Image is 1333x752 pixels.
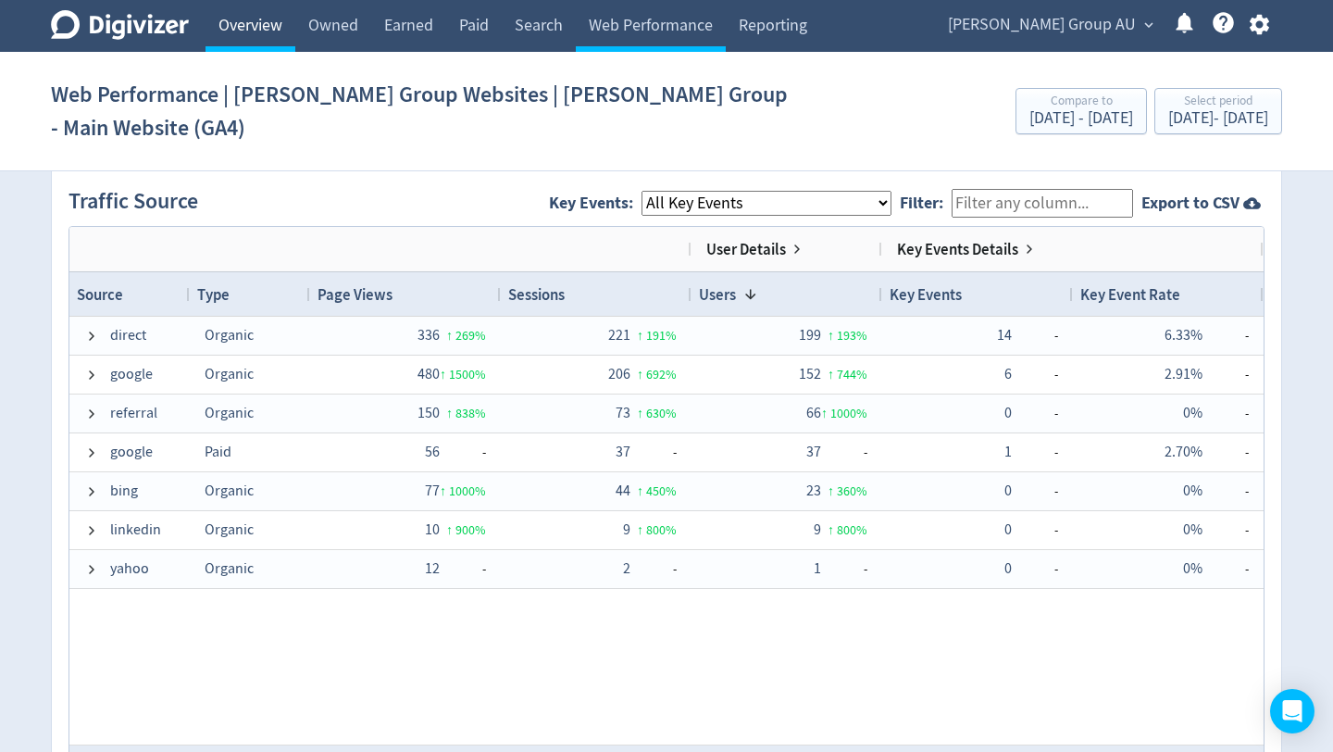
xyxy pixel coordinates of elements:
[1183,482,1202,500] span: 0%
[110,551,149,587] span: yahoo
[814,520,821,539] span: 9
[1012,434,1058,470] span: -
[616,482,630,500] span: 44
[51,65,791,157] h1: Web Performance | [PERSON_NAME] Group Websites | [PERSON_NAME] Group - Main Website (GA4)
[1165,326,1202,345] span: 6.33%
[837,327,867,344] span: 193 %
[549,192,642,214] label: Key Events:
[440,434,486,470] span: -
[1004,559,1012,578] span: 0
[205,482,254,500] span: Organic
[205,520,254,539] span: Organic
[440,483,446,499] span: ↑
[197,284,230,305] span: Type
[440,551,486,587] span: -
[1168,110,1268,127] div: [DATE] - [DATE]
[890,284,962,305] span: Key Events
[799,326,821,345] span: 199
[821,551,867,587] span: -
[1202,473,1249,509] span: -
[706,239,786,259] span: User Details
[417,404,440,422] span: 150
[1015,88,1147,134] button: Compare to[DATE] - [DATE]
[837,366,867,382] span: 744 %
[449,483,486,499] span: 1000 %
[828,327,834,344] span: ↑
[1183,404,1202,422] span: 0%
[1165,365,1202,383] span: 2.91%
[425,482,440,500] span: 77
[900,192,952,214] label: Filter:
[897,239,1018,259] span: Key Events Details
[205,559,254,578] span: Organic
[941,10,1158,40] button: [PERSON_NAME] Group AU
[952,189,1133,218] input: Filter any column...
[69,186,206,218] h2: Traffic Source
[205,326,254,345] span: Organic
[806,443,821,461] span: 37
[425,520,440,539] span: 10
[110,434,153,470] span: google
[1029,94,1133,110] div: Compare to
[446,405,453,421] span: ↑
[1012,318,1058,354] span: -
[205,404,254,422] span: Organic
[1012,395,1058,432] span: -
[417,326,440,345] span: 336
[1140,17,1157,33] span: expand_more
[806,482,821,500] span: 23
[1168,94,1268,110] div: Select period
[1004,520,1012,539] span: 0
[110,512,161,548] span: linkedin
[637,405,643,421] span: ↑
[1202,512,1249,548] span: -
[446,327,453,344] span: ↑
[425,559,440,578] span: 12
[1202,551,1249,587] span: -
[699,284,736,305] span: Users
[455,327,486,344] span: 269 %
[608,326,630,345] span: 221
[630,434,677,470] span: -
[821,434,867,470] span: -
[637,366,643,382] span: ↑
[799,365,821,383] span: 152
[1165,443,1202,461] span: 2.70%
[1154,88,1282,134] button: Select period[DATE]- [DATE]
[646,366,677,382] span: 692 %
[1202,395,1249,432] span: -
[608,365,630,383] span: 206
[837,483,867,499] span: 360 %
[1004,482,1012,500] span: 0
[205,365,254,383] span: Organic
[77,284,123,305] span: Source
[637,521,643,538] span: ↑
[1012,473,1058,509] span: -
[616,443,630,461] span: 37
[821,405,828,421] span: ↑
[449,366,486,382] span: 1500 %
[1004,443,1012,461] span: 1
[828,521,834,538] span: ↑
[110,357,153,393] span: google
[446,521,453,538] span: ↑
[1202,434,1249,470] span: -
[630,551,677,587] span: -
[455,521,486,538] span: 900 %
[1183,559,1202,578] span: 0%
[646,327,677,344] span: 191 %
[828,366,834,382] span: ↑
[997,326,1012,345] span: 14
[637,327,643,344] span: ↑
[318,284,392,305] span: Page Views
[440,366,446,382] span: ↑
[837,521,867,538] span: 800 %
[205,443,231,461] span: Paid
[1270,689,1314,733] div: Open Intercom Messenger
[637,483,643,499] span: ↑
[830,405,867,421] span: 1000 %
[1012,357,1058,393] span: -
[1004,365,1012,383] span: 6
[646,521,677,538] span: 800 %
[1202,357,1249,393] span: -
